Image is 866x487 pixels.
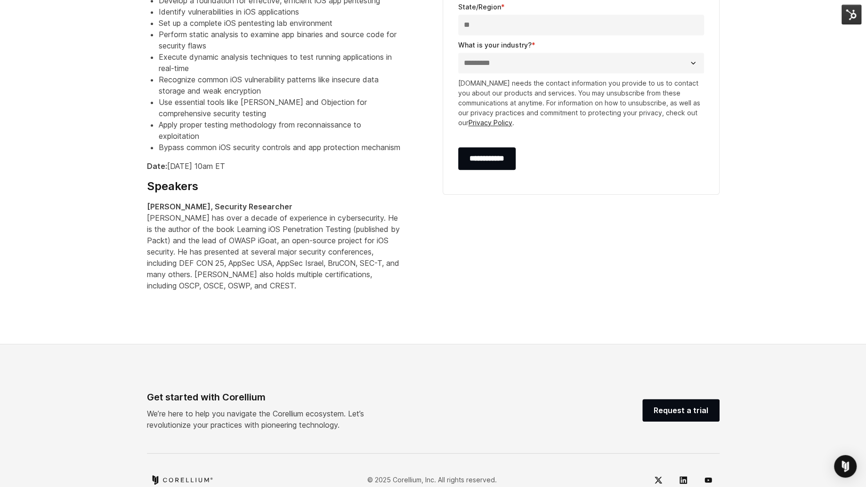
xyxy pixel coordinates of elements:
strong: [PERSON_NAME], Security Researcher [147,202,292,211]
p: © 2025 Corellium, Inc. All rights reserved. [367,475,497,485]
img: HubSpot Tools Menu Toggle [842,5,861,24]
div: Open Intercom Messenger [834,455,857,478]
span: What is your industry? [458,41,532,49]
li: Recognize common iOS vulnerability patterns like insecure data storage and weak encryption [159,74,401,96]
h4: Speakers [147,179,401,193]
li: Use essential tools like [PERSON_NAME] and Objection for comprehensive security testing [159,96,401,119]
p: [DATE] 10am ET [147,160,401,172]
p: [PERSON_NAME] has over a decade of experience in cybersecurity. He is the author of the book Lear... [147,201,401,291]
strong: Date: [147,161,167,171]
li: Perform static analysis to examine app binaries and source code for security flaws [159,29,401,51]
div: Get started with Corellium [147,390,388,404]
p: We’re here to help you navigate the Corellium ecosystem. Let’s revolutionize your practices with ... [147,408,388,431]
li: Execute dynamic analysis techniques to test running applications in real-time [159,51,401,74]
a: Corellium home [151,475,213,485]
li: Bypass common iOS security controls and app protection mechanism [159,142,401,153]
a: Request a trial [642,399,720,422]
p: [DOMAIN_NAME] needs the contact information you provide to us to contact you about our products a... [458,78,704,128]
span: State/Region [458,3,501,11]
li: Apply proper testing methodology from reconnaissance to exploitation [159,119,401,142]
li: Set up a complete iOS pentesting lab environment [159,17,401,29]
li: Identify vulnerabilities in iOS applications [159,6,401,17]
a: Privacy Policy [469,119,512,127]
